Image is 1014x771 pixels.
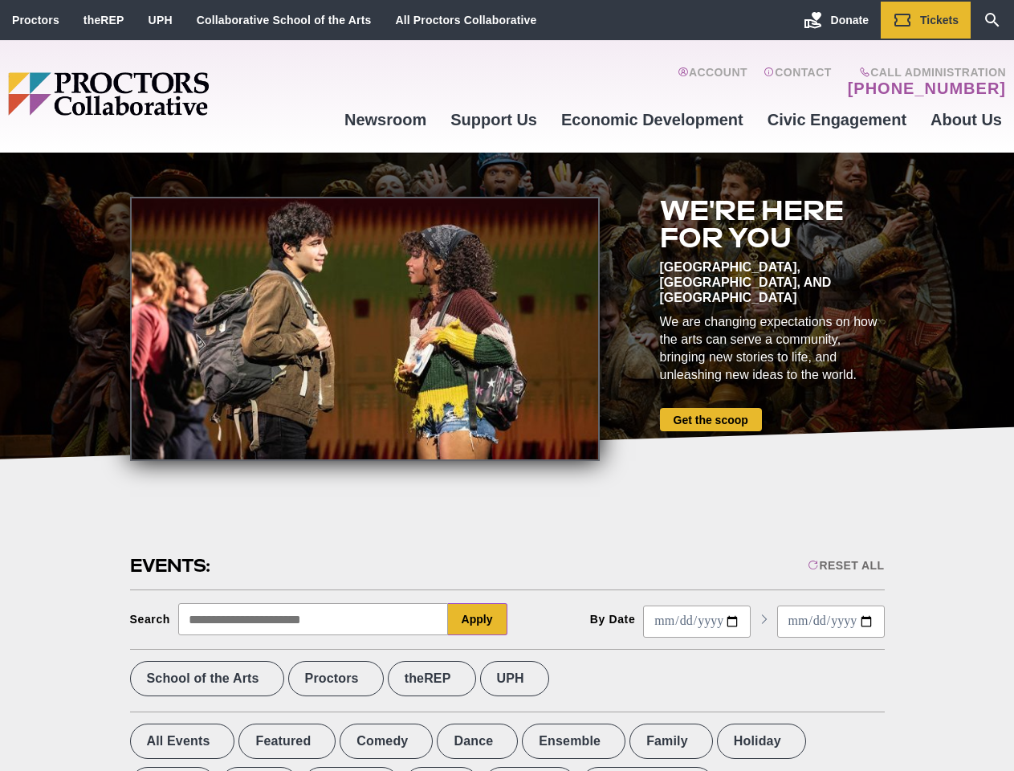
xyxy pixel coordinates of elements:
a: About Us [918,98,1014,141]
label: All Events [130,724,235,759]
span: Tickets [920,14,959,27]
label: Proctors [288,661,384,696]
a: Support Us [438,98,549,141]
label: Featured [238,724,336,759]
label: Family [629,724,713,759]
div: By Date [590,613,636,626]
a: Donate [792,2,881,39]
a: All Proctors Collaborative [395,14,536,27]
label: Ensemble [522,724,625,759]
label: Holiday [717,724,806,759]
a: theREP [83,14,124,27]
div: Search [130,613,171,626]
h2: We're here for you [660,197,885,251]
a: Civic Engagement [755,98,918,141]
a: Tickets [881,2,971,39]
label: theREP [388,661,476,696]
label: Comedy [340,724,433,759]
span: Donate [831,14,869,27]
button: Apply [448,603,507,635]
label: School of the Arts [130,661,284,696]
a: Get the scoop [660,408,762,431]
label: UPH [480,661,549,696]
label: Dance [437,724,518,759]
a: Search [971,2,1014,39]
div: [GEOGRAPHIC_DATA], [GEOGRAPHIC_DATA], and [GEOGRAPHIC_DATA] [660,259,885,305]
a: Proctors [12,14,59,27]
a: Newsroom [332,98,438,141]
a: Account [678,66,747,98]
img: Proctors logo [8,72,332,116]
a: Economic Development [549,98,755,141]
h2: Events: [130,553,213,578]
a: [PHONE_NUMBER] [848,79,1006,98]
span: Call Administration [843,66,1006,79]
a: Contact [764,66,832,98]
div: Reset All [808,559,884,572]
a: Collaborative School of the Arts [197,14,372,27]
a: UPH [149,14,173,27]
div: We are changing expectations on how the arts can serve a community, bringing new stories to life,... [660,313,885,384]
